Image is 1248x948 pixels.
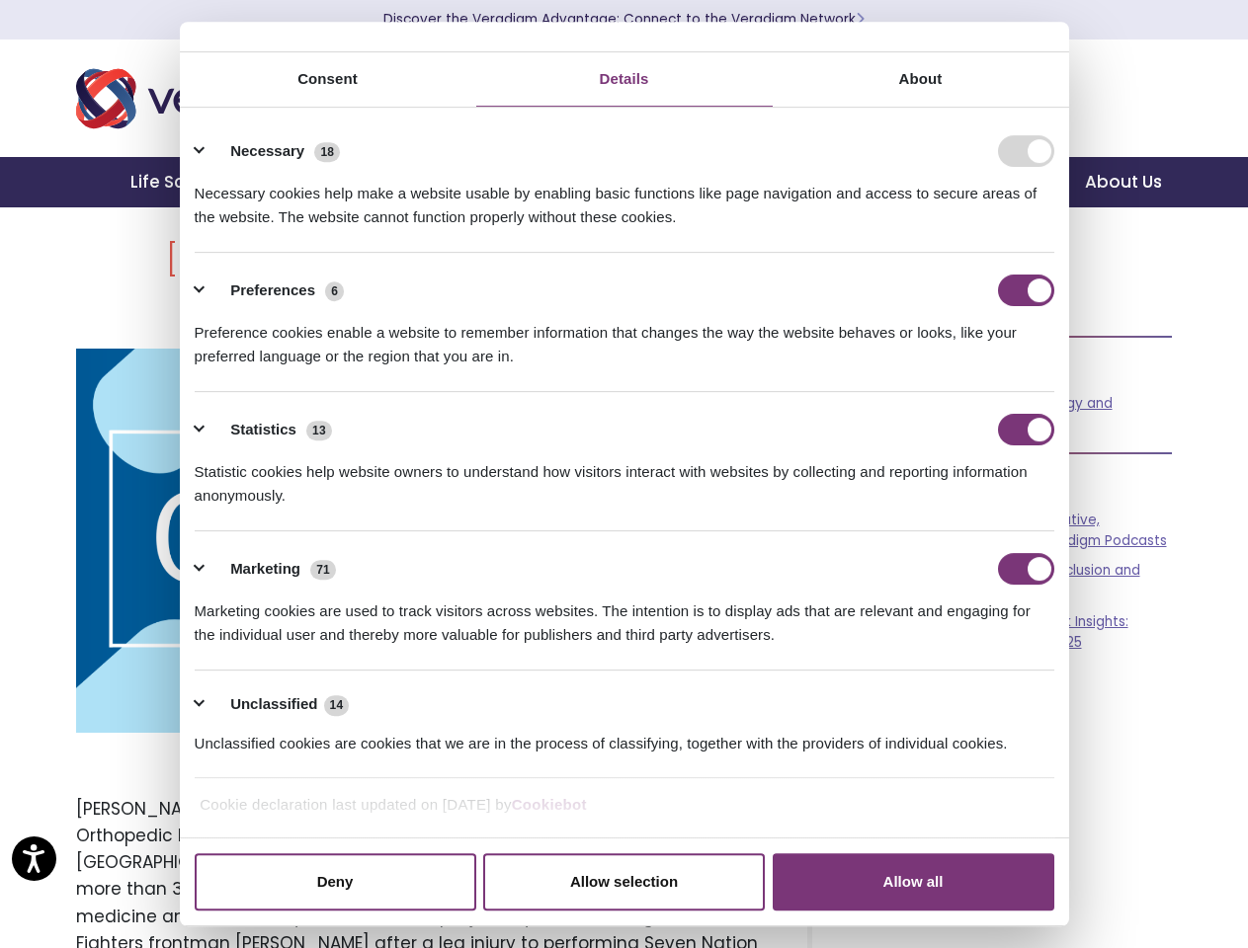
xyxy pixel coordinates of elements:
a: Consent [180,52,476,107]
span: Learn More [856,10,865,29]
a: About Us [1061,157,1186,207]
a: Life Sciences [107,157,271,207]
div: Preference cookies enable a website to remember information that changes the way the website beha... [195,306,1054,368]
a: Details [476,52,773,107]
button: Unclassified (14) [195,692,362,717]
button: Deny [195,853,476,910]
button: Preferences (6) [195,275,357,306]
label: Statistics [230,419,296,441]
a: About [773,52,1069,107]
div: Cookie declaration last updated on [DATE] by [185,793,1063,831]
button: Marketing (71) [195,553,349,585]
div: Marketing cookies are used to track visitors across websites. The intention is to display ads tha... [195,585,1054,647]
button: Statistics (13) [195,414,345,445]
button: Allow all [773,853,1054,910]
div: Statistic cookies help website owners to understand how visitors interact with websites by collec... [195,445,1054,508]
div: Necessary cookies help make a website usable by enabling basic functions like page navigation and... [195,167,1054,229]
label: Necessary [230,140,304,163]
button: Necessary (18) [195,135,353,167]
a: Cookiebot [512,796,587,813]
a: Discover the Veradigm Advantage: Connect to the Veradigm NetworkLearn More [383,10,865,29]
label: Preferences [230,279,315,302]
div: Unclassified cookies are cookies that we are in the process of classifying, together with the pro... [195,717,1054,755]
button: Allow selection [483,853,765,910]
h1: [PERSON_NAME] – Rock and Roll Orthopedic Innovator [76,241,760,317]
label: Marketing [230,558,300,581]
img: Veradigm logo [76,66,348,131]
